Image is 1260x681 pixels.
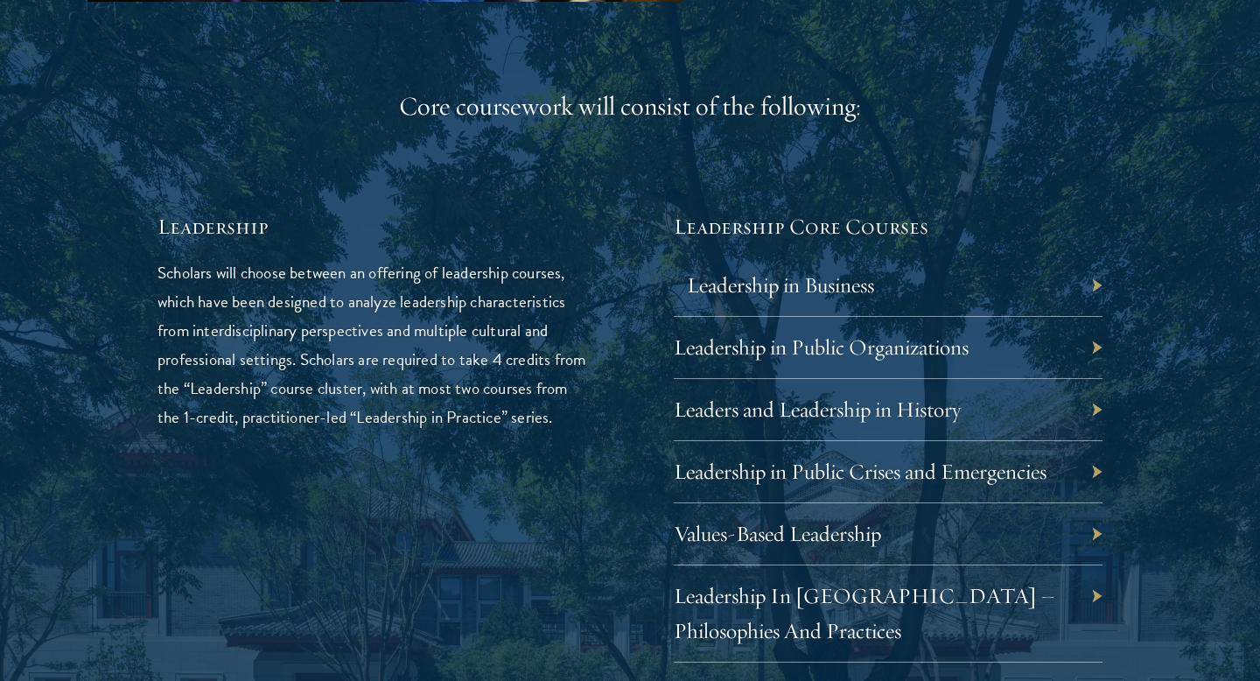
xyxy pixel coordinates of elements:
a: Leadership in Business [687,271,874,298]
a: Leadership in Public Organizations [674,333,969,361]
a: Leadership in Public Crises and Emergencies [674,458,1046,485]
h5: Leadership Core Courses [674,212,1102,242]
a: Leaders and Leadership in History [674,396,961,423]
div: Core coursework will consist of the following: [157,89,1102,124]
a: Leadership In [GEOGRAPHIC_DATA] – Philosophies And Practices [674,582,1055,644]
h5: Leadership [157,212,586,242]
p: Scholars will choose between an offering of leadership courses, which have been designed to analy... [157,258,586,432]
a: Values-Based Leadership [674,520,881,547]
